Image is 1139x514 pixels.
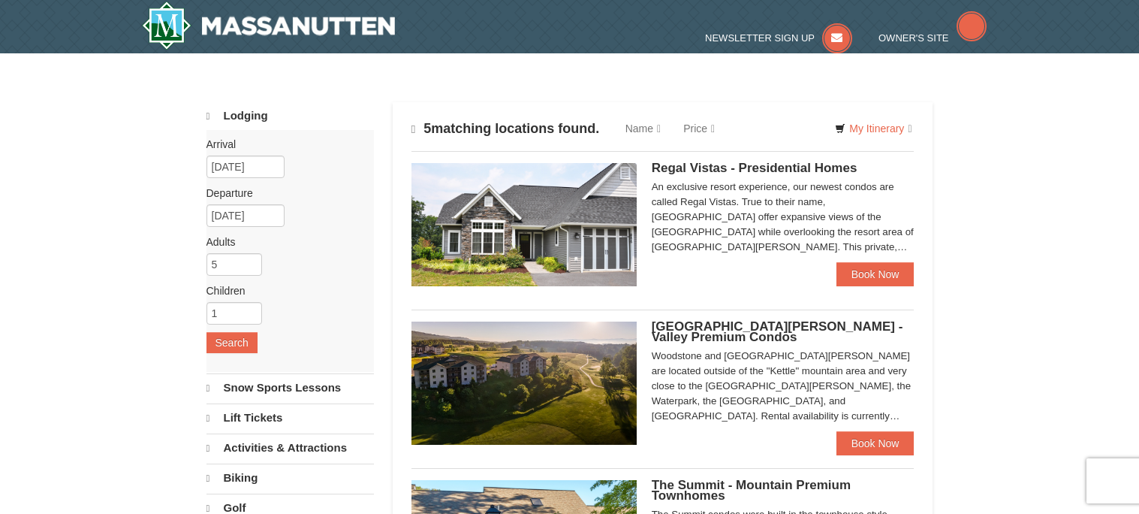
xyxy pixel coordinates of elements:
label: Children [206,283,363,298]
h4: matching locations found. [411,121,600,137]
a: Newsletter Sign Up [705,32,852,44]
span: Owner's Site [878,32,949,44]
span: 5 [423,121,431,136]
img: Massanutten Resort Logo [142,2,396,50]
a: Lift Tickets [206,404,374,432]
button: Search [206,332,258,353]
a: Book Now [836,431,915,455]
img: 19218991-1-902409a9.jpg [411,163,637,286]
a: Lodging [206,102,374,130]
div: Woodstone and [GEOGRAPHIC_DATA][PERSON_NAME] are located outside of the "Kettle" mountain area an... [652,349,915,424]
span: The Summit - Mountain Premium Townhomes [652,478,851,503]
a: Owner's Site [878,32,987,44]
a: Massanutten Resort [142,2,396,50]
span: Regal Vistas - Presidential Homes [652,161,857,175]
span: [GEOGRAPHIC_DATA][PERSON_NAME] - Valley Premium Condos [652,319,903,344]
img: 19219041-4-ec11c166.jpg [411,322,637,445]
a: Name [614,113,672,144]
span: Newsletter Sign Up [705,32,815,44]
a: Biking [206,464,374,492]
div: An exclusive resort experience, our newest condos are called Regal Vistas. True to their name, [G... [652,180,915,255]
label: Adults [206,234,363,249]
a: Price [672,113,726,144]
a: Book Now [836,262,915,286]
label: Departure [206,186,363,201]
a: Activities & Attractions [206,434,374,462]
label: Arrival [206,137,363,152]
a: My Itinerary [825,117,921,140]
a: Snow Sports Lessons [206,373,374,402]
